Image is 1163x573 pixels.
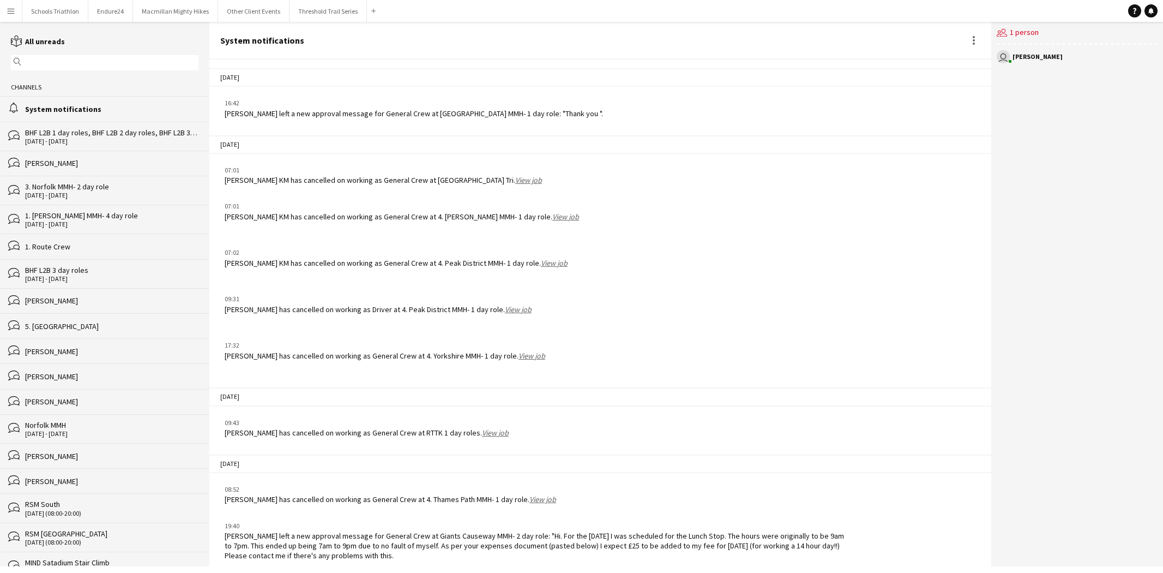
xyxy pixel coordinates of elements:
[225,201,579,211] div: 07:01
[997,22,1158,45] div: 1 person
[225,418,509,428] div: 09:43
[25,499,198,509] div: RSM South
[25,242,198,252] div: 1. Route Crew
[25,265,198,275] div: BHF L2B 3 day roles
[25,211,198,220] div: 1. [PERSON_NAME] MMH- 4 day role
[133,1,218,22] button: Macmillan Mighty Hikes
[225,521,846,531] div: 19:40
[209,455,991,473] div: [DATE]
[25,138,198,145] div: [DATE] - [DATE]
[25,275,198,283] div: [DATE] - [DATE]
[225,248,568,258] div: 07:02
[225,341,545,350] div: 17:32
[515,175,542,185] a: View job
[25,128,198,138] div: BHF L2B 1 day roles, BHF L2B 2 day roles, BHF L2B 3 day roles, BHF L2B 4 day role, BHF L2B 5 day ...
[209,68,991,87] div: [DATE]
[225,305,532,314] div: [PERSON_NAME] has cancelled on working as Driver at 4. Peak District MMH- 1 day role.
[25,104,198,114] div: System notifications
[25,397,198,407] div: [PERSON_NAME]
[541,258,568,268] a: View job
[218,1,290,22] button: Other Client Events
[25,182,198,192] div: 3. Norfolk MMH- 2 day role
[225,351,545,361] div: [PERSON_NAME] has cancelled on working as General Crew at 4. Yorkshire MMH- 1 day role.
[225,175,542,185] div: [PERSON_NAME] KM has cancelled on working as General Crew at [GEOGRAPHIC_DATA] Tri.
[25,476,198,486] div: [PERSON_NAME]
[25,192,198,199] div: [DATE] - [DATE]
[22,1,88,22] button: Schools Triathlon
[225,165,542,175] div: 07:01
[225,98,603,108] div: 16:42
[225,212,579,222] div: [PERSON_NAME] KM has cancelled on working as General Crew at 4. [PERSON_NAME] MMH- 1 day role.
[25,158,198,168] div: [PERSON_NAME]
[225,109,603,118] div: [PERSON_NAME] left a new approval message for General Crew at [GEOGRAPHIC_DATA] MMH- 1 day role: ...
[225,428,509,438] div: [PERSON_NAME] has cancelled on working as General Crew at RTTK 1 day roles.
[25,558,198,568] div: MIND Satadium Stair Climb
[225,258,568,268] div: [PERSON_NAME] KM has cancelled on working as General Crew at 4. Peak District MMH- 1 day role.
[25,430,198,438] div: [DATE] - [DATE]
[220,35,304,45] div: System notifications
[25,347,198,356] div: [PERSON_NAME]
[209,135,991,154] div: [DATE]
[529,494,556,504] a: View job
[25,510,198,517] div: [DATE] (08:00-20:00)
[225,485,556,494] div: 08:52
[25,420,198,430] div: Norfolk MMH
[25,451,198,461] div: [PERSON_NAME]
[552,212,579,222] a: View job
[25,321,198,331] div: 5. [GEOGRAPHIC_DATA]
[11,37,65,46] a: All unreads
[25,539,198,546] div: [DATE] (08:00-20:00)
[209,387,991,406] div: [DATE]
[290,1,367,22] button: Threshold Trail Series
[25,529,198,539] div: RSM [GEOGRAPHIC_DATA]
[1013,53,1063,60] div: [PERSON_NAME]
[25,220,198,228] div: [DATE] - [DATE]
[225,494,556,504] div: [PERSON_NAME] has cancelled on working as General Crew at 4. Thames Path MMH- 1 day role.
[225,294,532,304] div: 09:31
[25,296,198,306] div: [PERSON_NAME]
[25,372,198,381] div: [PERSON_NAME]
[482,428,509,438] a: View job
[505,305,532,314] a: View job
[519,351,545,361] a: View job
[88,1,133,22] button: Endure24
